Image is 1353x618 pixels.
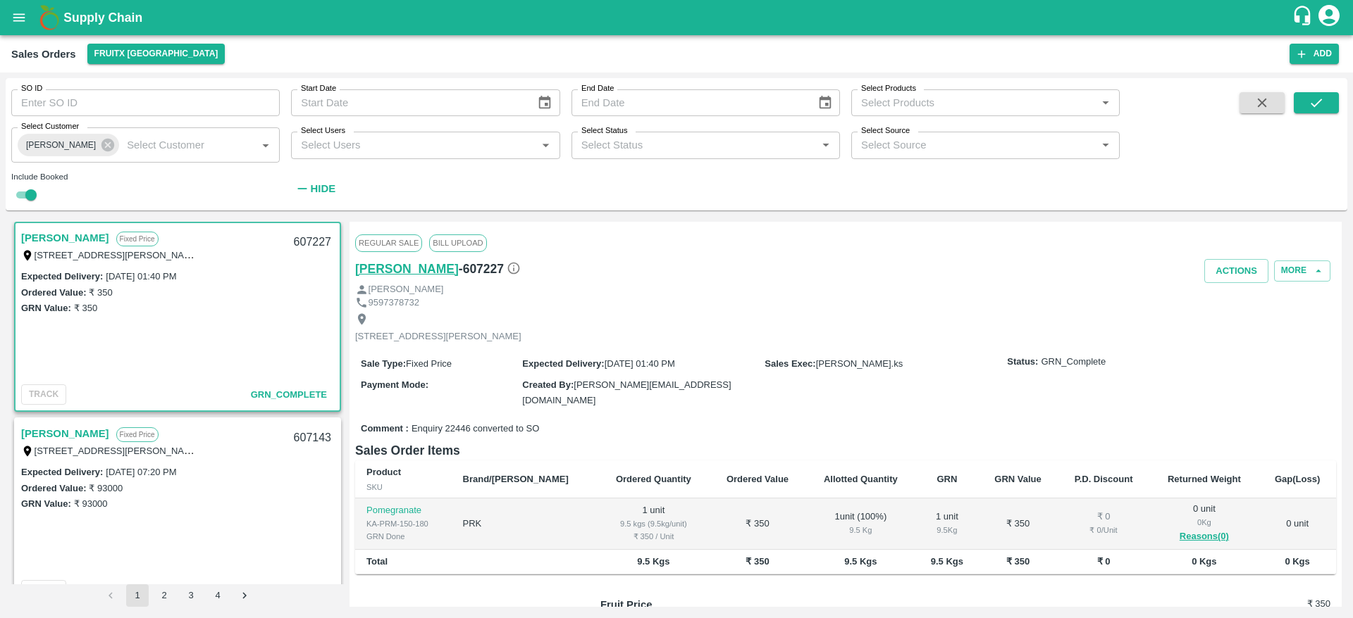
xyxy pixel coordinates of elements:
[429,234,486,251] span: Bill Upload
[1069,510,1139,524] div: ₹ 0
[581,83,614,94] label: End Date
[463,474,569,484] b: Brand/[PERSON_NAME]
[1006,556,1030,567] b: ₹ 350
[581,125,628,137] label: Select Status
[361,422,409,436] label: Comment :
[536,136,555,154] button: Open
[21,424,109,443] a: [PERSON_NAME]
[21,498,71,509] label: GRN Value:
[11,45,76,63] div: Sales Orders
[366,467,401,477] b: Product
[844,556,877,567] b: 9.5 Kgs
[861,83,916,94] label: Select Products
[1097,556,1111,567] b: ₹ 0
[1096,94,1115,112] button: Open
[21,271,103,282] label: Expected Delivery :
[361,379,428,390] label: Payment Mode :
[11,89,280,116] input: Enter SO ID
[710,498,806,550] td: ₹ 350
[3,1,35,34] button: open drawer
[63,11,142,25] b: Supply Chain
[978,498,1057,550] td: ₹ 350
[746,556,769,567] b: ₹ 350
[21,303,71,313] label: GRN Value:
[369,283,444,296] p: [PERSON_NAME]
[1161,529,1248,545] button: Reasons(0)
[1007,355,1038,369] label: Status:
[1041,355,1106,369] span: GRN_Complete
[355,330,521,343] p: [STREET_ADDRESS][PERSON_NAME]
[301,83,336,94] label: Start Date
[1275,474,1320,484] b: Gap(Loss)
[855,94,1092,112] input: Select Products
[21,483,86,493] label: Ordered Value:
[87,44,225,64] button: Select DC
[366,556,388,567] b: Total
[301,125,345,137] label: Select Users
[412,422,539,436] span: Enquiry 22446 converted to SO
[35,249,201,260] label: [STREET_ADDRESS][PERSON_NAME]
[74,303,97,313] label: ₹ 350
[1204,259,1268,284] button: Actions
[1168,474,1241,484] b: Returned Weight
[355,441,1336,460] h6: Sales Order Items
[605,358,675,369] span: [DATE] 01:40 PM
[291,89,526,116] input: Start Date
[572,89,806,116] input: End Date
[18,138,104,153] span: [PERSON_NAME]
[366,517,440,530] div: KA-PRM-150-180
[21,287,86,298] label: Ordered Value:
[522,358,604,369] label: Expected Delivery :
[459,259,521,279] h6: - 607227
[295,136,532,154] input: Select Users
[74,498,108,509] label: ₹ 93000
[21,467,103,477] label: Expected Delivery :
[291,177,339,201] button: Hide
[89,483,123,493] label: ₹ 93000
[765,358,815,369] label: Sales Exec :
[361,358,406,369] label: Sale Type :
[366,530,440,543] div: GRN Done
[121,136,234,154] input: Select Customer
[609,530,698,543] div: ₹ 350 / Unit
[35,445,201,456] label: [STREET_ADDRESS][PERSON_NAME]
[285,226,340,259] div: 607227
[366,481,440,493] div: SKU
[824,474,898,484] b: Allotted Quantity
[1096,136,1115,154] button: Open
[522,379,574,390] label: Created By :
[116,427,159,442] p: Fixed Price
[927,510,967,536] div: 1 unit
[63,8,1292,27] a: Supply Chain
[406,358,452,369] span: Fixed Price
[116,232,159,246] p: Fixed Price
[11,170,280,183] div: Include Booked
[21,229,109,247] a: [PERSON_NAME]
[355,234,422,251] span: Regular Sale
[812,89,839,116] button: Choose date
[89,287,112,298] label: ₹ 350
[355,259,459,279] a: [PERSON_NAME]
[609,517,698,530] div: 9.5 kgs (9.5kg/unit)
[616,474,691,484] b: Ordered Quantity
[1192,556,1216,567] b: 0 Kgs
[994,474,1041,484] b: GRN Value
[531,89,558,116] button: Choose date
[637,556,669,567] b: 9.5 Kgs
[1285,556,1309,567] b: 0 Kgs
[927,524,967,536] div: 9.5 Kg
[1259,498,1336,550] td: 0 unit
[1209,597,1330,611] h6: ₹ 350
[1274,260,1330,281] button: More
[855,136,1092,154] input: Select Source
[35,4,63,32] img: logo
[1292,5,1316,30] div: customer-support
[311,183,335,194] strong: Hide
[369,296,419,310] p: 9597378732
[1316,3,1342,32] div: account of current user
[21,121,79,132] label: Select Customer
[285,422,340,455] div: 607143
[1069,524,1139,536] div: ₹ 0 / Unit
[366,504,440,517] p: Pomegranate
